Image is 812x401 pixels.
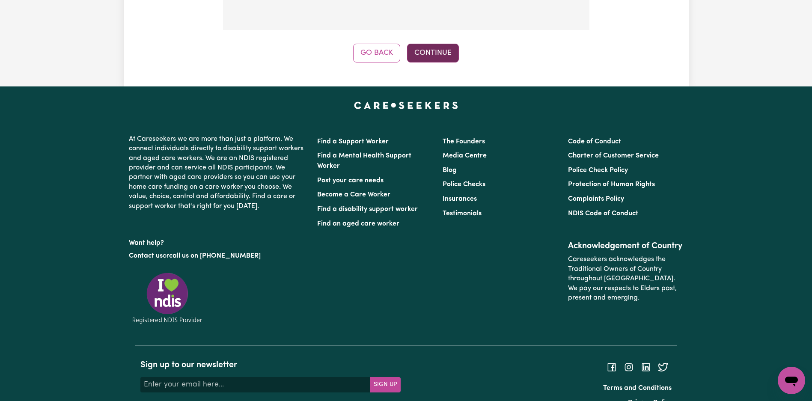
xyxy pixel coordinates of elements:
[370,377,401,392] button: Subscribe
[169,252,261,259] a: call us on [PHONE_NUMBER]
[568,241,683,251] h2: Acknowledgement of Country
[568,181,655,188] a: Protection of Human Rights
[317,177,384,184] a: Post your care needs
[129,271,206,325] img: Registered NDIS provider
[443,181,485,188] a: Police Checks
[568,251,683,306] p: Careseekers acknowledges the Traditional Owners of Country throughout [GEOGRAPHIC_DATA]. We pay o...
[140,377,370,392] input: Enter your email here...
[354,102,458,109] a: Careseekers home page
[317,206,418,213] a: Find a disability support worker
[568,138,621,145] a: Code of Conduct
[140,360,401,370] h2: Sign up to our newsletter
[129,252,163,259] a: Contact us
[317,138,389,145] a: Find a Support Worker
[778,367,805,394] iframe: Button to launch messaging window
[603,385,672,392] a: Terms and Conditions
[568,152,659,159] a: Charter of Customer Service
[443,167,457,174] a: Blog
[658,364,668,371] a: Follow Careseekers on Twitter
[624,364,634,371] a: Follow Careseekers on Instagram
[443,210,482,217] a: Testimonials
[353,44,400,62] button: Go Back
[443,138,485,145] a: The Founders
[317,152,411,169] a: Find a Mental Health Support Worker
[443,196,477,202] a: Insurances
[129,248,307,264] p: or
[129,235,307,248] p: Want help?
[443,152,487,159] a: Media Centre
[129,131,307,214] p: At Careseekers we are more than just a platform. We connect individuals directly to disability su...
[317,220,399,227] a: Find an aged care worker
[568,210,638,217] a: NDIS Code of Conduct
[641,364,651,371] a: Follow Careseekers on LinkedIn
[407,44,459,62] button: Continue
[568,196,624,202] a: Complaints Policy
[568,167,628,174] a: Police Check Policy
[317,191,390,198] a: Become a Care Worker
[607,364,617,371] a: Follow Careseekers on Facebook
